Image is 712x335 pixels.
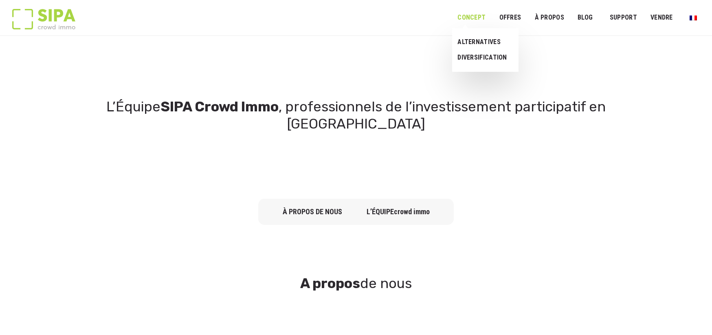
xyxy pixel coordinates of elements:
[645,9,678,27] a: VENDRE
[452,50,512,65] a: DIVERSIFICATION
[671,296,712,335] div: Widget de chat
[160,98,279,115] strong: SIPA Crowd Immo
[71,98,641,133] h1: L’Équipe , professionnels de l’investissement participatif en [GEOGRAPHIC_DATA]
[452,34,512,50] a: ALTERNATIVES
[671,296,712,335] iframe: Chat Widget
[494,9,526,27] a: OFFRES
[684,10,702,25] a: Passer à
[71,278,641,289] h3: de nous
[690,16,697,20] img: Français
[572,9,598,27] a: Blog
[300,275,360,292] strong: A propos
[283,207,342,216] a: à propos de nous
[12,9,75,29] img: Logo
[452,9,491,27] a: Concept
[367,207,430,216] a: L’équipecrowd immo
[457,7,700,28] nav: Menu principal
[529,9,569,27] a: À PROPOS
[604,9,642,27] a: SUPPORT
[394,207,430,216] span: crowd immo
